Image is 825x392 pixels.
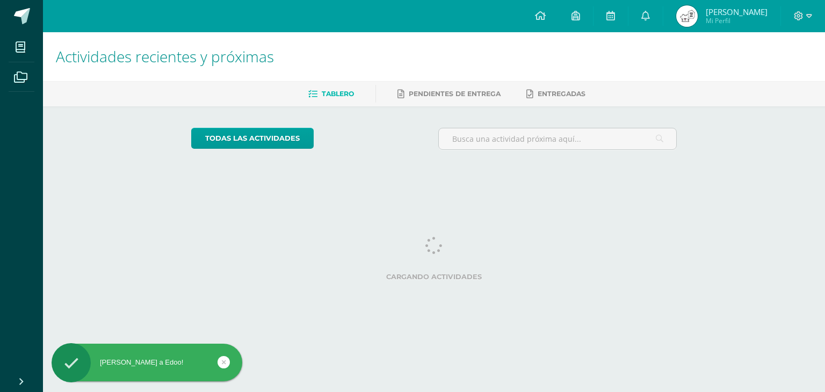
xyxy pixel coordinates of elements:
div: [PERSON_NAME] a Edoo! [52,358,242,367]
img: 67686b22a2c70cfa083e682cafa7854b.png [676,5,698,27]
span: Pendientes de entrega [409,90,501,98]
a: Tablero [308,85,354,103]
a: todas las Actividades [191,128,314,149]
a: Entregadas [526,85,585,103]
span: Actividades recientes y próximas [56,46,274,67]
span: Entregadas [538,90,585,98]
label: Cargando actividades [191,273,677,281]
span: Tablero [322,90,354,98]
input: Busca una actividad próxima aquí... [439,128,677,149]
a: Pendientes de entrega [397,85,501,103]
span: Mi Perfil [706,16,768,25]
span: [PERSON_NAME] [706,6,768,17]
